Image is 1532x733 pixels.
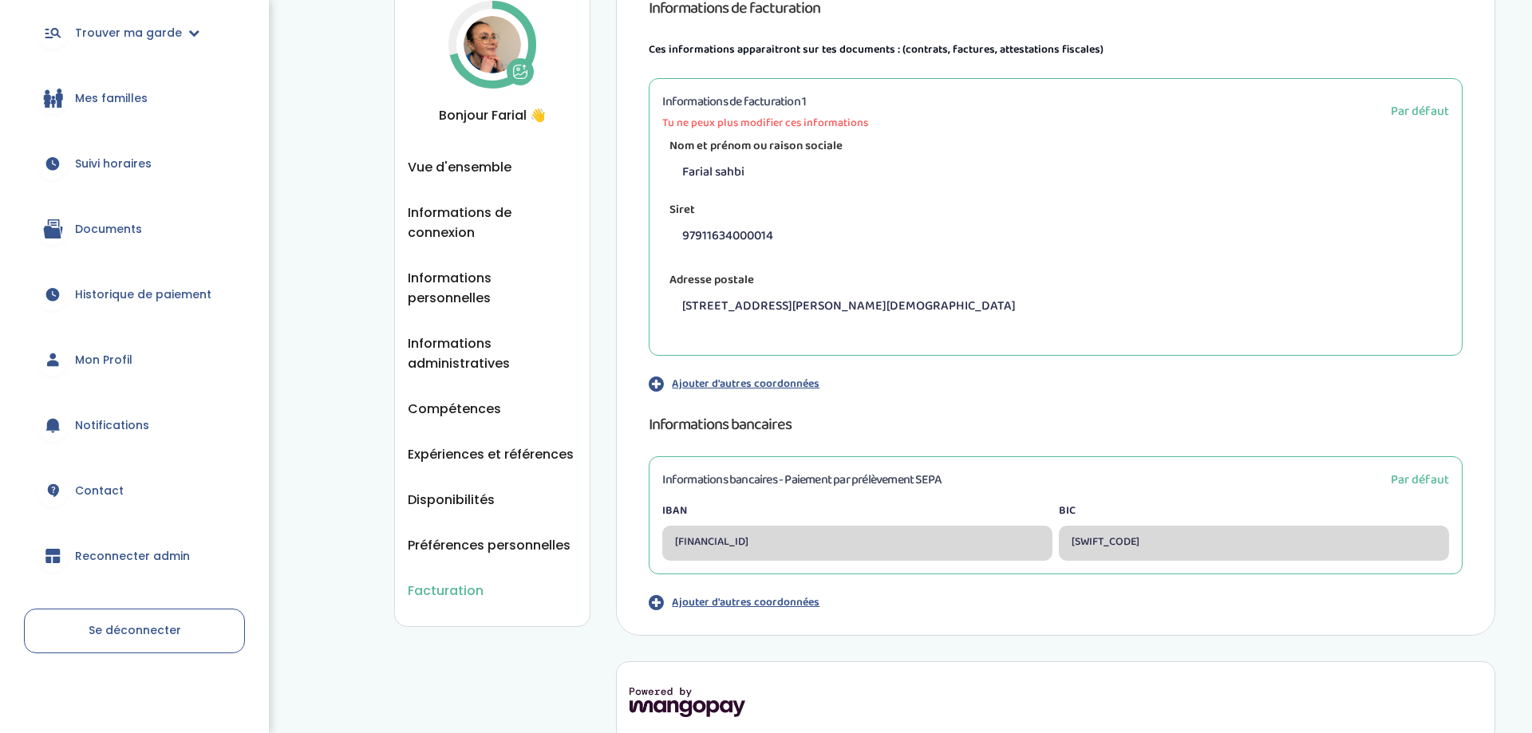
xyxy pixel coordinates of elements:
button: Informations de connexion [408,203,577,242]
span: Mes familles [75,90,148,107]
span: Trouver ma garde [75,25,182,41]
label: IBAN [662,502,1052,519]
span: Se déconnecter [89,622,181,638]
span: Documents [75,221,142,238]
span: Par défaut [1391,470,1449,490]
p: Farial sahbi [674,155,1449,190]
p: Ajouter d'autres coordonnées [672,594,819,611]
span: Bonjour Farial 👋 [408,105,577,125]
button: Informations administratives [408,333,577,373]
a: Mes familles [24,69,245,127]
label: Siret [662,198,702,223]
div: [SWIFT_CODE] [1059,526,1449,561]
button: Ajouter d'autres coordonnées [649,593,1463,611]
p: 97911634000014 [674,219,1449,254]
a: Historique de paiement [24,266,245,323]
button: Préférences personnelles [408,535,571,555]
span: Contact [75,483,124,499]
button: Disponibilités [408,490,495,510]
span: Par défaut [1391,101,1449,121]
label: Nom et prénom ou raison sociale [662,134,850,160]
label: Adresse postale [662,268,761,294]
p: Ces informations apparaitront sur tes documents : (contrats, factures, attestations fiscales) [649,40,1463,59]
span: Tu ne peux plus modifier ces informations [662,115,868,132]
span: Historique de paiement [75,286,211,303]
img: mangopay-logo [630,688,745,717]
p: [STREET_ADDRESS][PERSON_NAME][DEMOGRAPHIC_DATA] [674,289,1449,324]
a: Suivi horaires [24,135,245,192]
a: Mon Profil [24,331,245,388]
a: Notifications [24,396,245,454]
button: Informations personnelles [408,268,577,308]
label: BIC [1059,502,1449,519]
h3: Informations bancaires - Paiement par prélèvement SEPA [662,470,942,490]
h1: Informations bancaires [649,412,1463,437]
a: Documents [24,200,245,258]
a: Trouver ma garde [24,4,245,61]
a: Contact [24,462,245,519]
a: Reconnecter admin [24,527,245,585]
a: Se déconnecter [24,609,245,653]
button: Expériences et références [408,444,574,464]
p: Ajouter d'autres coordonnées [672,376,819,392]
button: Facturation [408,581,484,601]
span: Suivi horaires [75,156,152,172]
button: Vue d'ensemble [408,157,511,177]
img: Avatar [464,16,521,73]
span: Notifications [75,417,149,434]
span: Mon Profil [75,352,132,368]
span: Reconnecter admin [75,548,190,565]
h3: Informations de facturation 1 [662,92,868,112]
div: [FINANCIAL_ID] [662,526,1052,561]
button: Ajouter d'autres coordonnées [649,375,1463,392]
button: Compétences [408,399,501,419]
